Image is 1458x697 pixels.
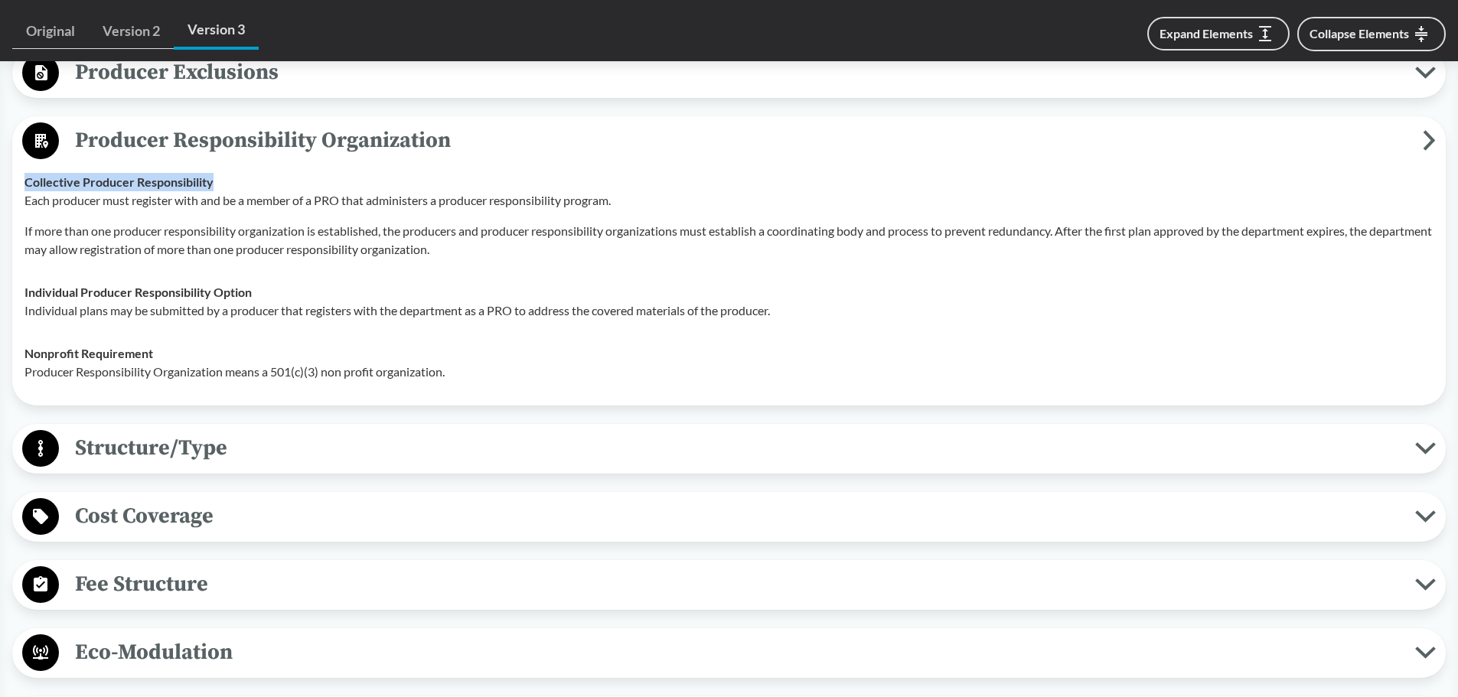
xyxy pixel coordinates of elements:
button: Fee Structure [18,565,1440,604]
span: Fee Structure [59,567,1415,601]
span: Eco-Modulation [59,635,1415,669]
span: Producer Exclusions [59,55,1415,90]
button: Structure/Type [18,429,1440,468]
strong: Collective Producer Responsibility [24,174,214,189]
strong: Individual Producer Responsibility Option [24,285,252,299]
button: Collapse Elements [1297,17,1446,51]
button: Producer Exclusions [18,54,1440,93]
a: Version 3 [174,12,259,50]
span: Structure/Type [59,431,1415,465]
button: Producer Responsibility Organization [18,122,1440,161]
a: Original [12,14,89,49]
button: Eco-Modulation [18,633,1440,673]
p: If more than one producer responsibility organization is established, the producers and producer ... [24,222,1434,259]
p: Producer Responsibility Organization means a 501(c)(3) non profit organization. [24,363,1434,381]
span: Cost Coverage [59,499,1415,533]
strong: Nonprofit Requirement [24,346,153,360]
button: Expand Elements [1147,17,1290,50]
button: Cost Coverage [18,497,1440,536]
span: Producer Responsibility Organization [59,123,1423,158]
a: Version 2 [89,14,174,49]
p: Individual plans may be submitted by a producer that registers with the department as a PRO to ad... [24,301,1434,320]
p: Each producer must register with and be a member of a PRO that administers a producer responsibil... [24,191,1434,210]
